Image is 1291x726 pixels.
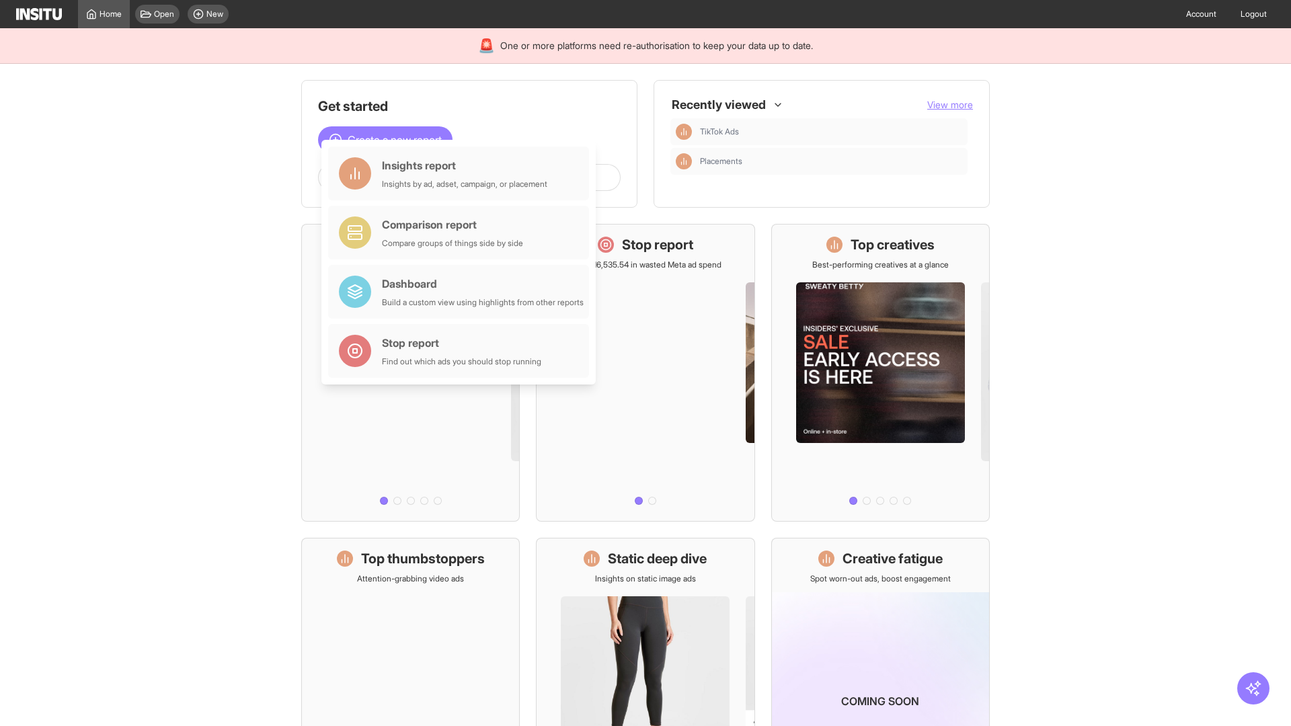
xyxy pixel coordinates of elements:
[570,259,721,270] p: Save £16,535.54 in wasted Meta ad spend
[608,549,707,568] h1: Static deep dive
[382,179,547,190] div: Insights by ad, adset, campaign, or placement
[318,97,621,116] h1: Get started
[676,153,692,169] div: Insights
[676,124,692,140] div: Insights
[382,297,584,308] div: Build a custom view using highlights from other reports
[500,39,813,52] span: One or more platforms need re-authorisation to keep your data up to date.
[301,224,520,522] a: What's live nowSee all active ads instantly
[700,126,962,137] span: TikTok Ads
[16,8,62,20] img: Logo
[771,224,990,522] a: Top creativesBest-performing creatives at a glance
[595,573,696,584] p: Insights on static image ads
[154,9,174,19] span: Open
[382,335,541,351] div: Stop report
[927,99,973,110] span: View more
[927,98,973,112] button: View more
[812,259,949,270] p: Best-performing creatives at a glance
[382,238,523,249] div: Compare groups of things side by side
[478,36,495,55] div: 🚨
[206,9,223,19] span: New
[700,156,962,167] span: Placements
[357,573,464,584] p: Attention-grabbing video ads
[348,132,442,148] span: Create a new report
[382,356,541,367] div: Find out which ads you should stop running
[536,224,754,522] a: Stop reportSave £16,535.54 in wasted Meta ad spend
[361,549,485,568] h1: Top thumbstoppers
[382,157,547,173] div: Insights report
[318,126,453,153] button: Create a new report
[100,9,122,19] span: Home
[622,235,693,254] h1: Stop report
[700,126,739,137] span: TikTok Ads
[382,276,584,292] div: Dashboard
[700,156,742,167] span: Placements
[851,235,935,254] h1: Top creatives
[382,216,523,233] div: Comparison report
